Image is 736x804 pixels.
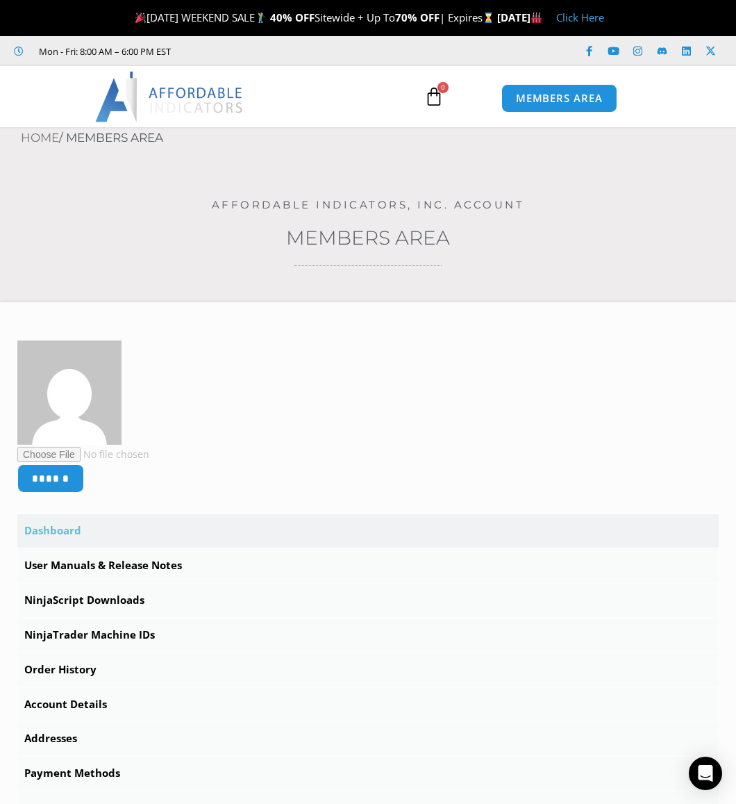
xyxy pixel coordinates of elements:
a: Home [21,131,59,145]
a: 0 [403,76,465,117]
div: Open Intercom Messenger [689,757,722,790]
a: Dashboard [17,514,719,548]
img: 🎉 [135,13,146,23]
strong: 40% OFF [270,10,315,24]
span: 0 [437,82,449,93]
a: MEMBERS AREA [501,84,617,113]
a: NinjaScript Downloads [17,584,719,617]
a: Members Area [286,226,450,249]
img: ⌛ [483,13,494,23]
a: Account Details [17,688,719,721]
img: 7d966a169e6a501d89fc121284da749c250e9cdaf0c21523701e2692f50b783e [17,341,122,445]
span: [DATE] WEEKEND SALE Sitewide + Up To | Expires [132,10,496,24]
a: Addresses [17,722,719,755]
strong: 70% OFF [395,10,440,24]
img: LogoAI | Affordable Indicators – NinjaTrader [95,72,244,122]
span: Mon - Fri: 8:00 AM – 6:00 PM EST [35,43,171,60]
a: Affordable Indicators, Inc. Account [212,198,525,211]
a: User Manuals & Release Notes [17,549,719,582]
strong: [DATE] [497,10,542,24]
img: 🏭 [531,13,542,23]
nav: Breadcrumb [21,127,736,149]
iframe: Customer reviews powered by Trustpilot [181,44,390,58]
a: Order History [17,653,719,687]
span: MEMBERS AREA [516,93,603,104]
a: NinjaTrader Machine IDs [17,618,719,652]
img: 🏌️‍♂️ [256,13,266,23]
a: Click Here [556,10,604,24]
a: Payment Methods [17,757,719,790]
